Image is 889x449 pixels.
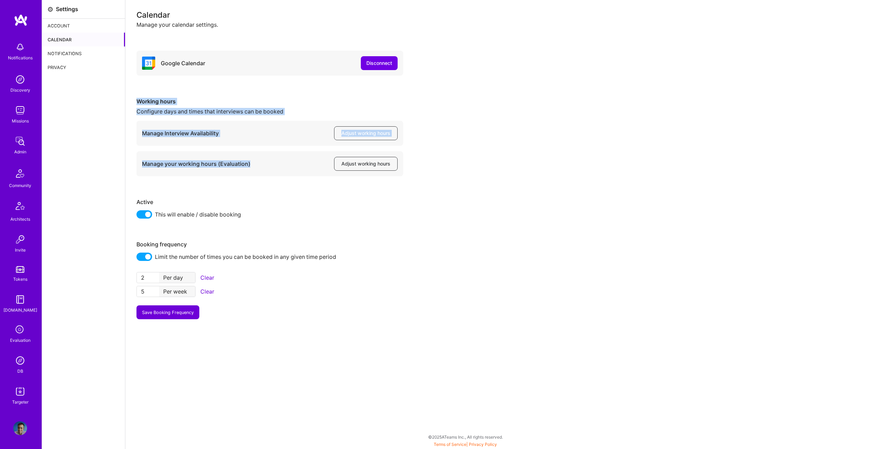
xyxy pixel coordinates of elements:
img: User Avatar [13,421,27,435]
img: teamwork [13,103,27,117]
img: admin teamwork [13,134,27,148]
div: Evaluation [10,337,31,344]
span: Adjust working hours [341,130,390,137]
div: Configure days and times that interviews can be booked [136,108,403,115]
div: Google Calendar [161,60,205,67]
span: Adjust working hours [341,160,390,167]
button: Adjust working hours [334,126,398,140]
img: logo [14,14,28,26]
button: Disconnect [361,56,398,70]
div: Notifications [42,46,125,60]
img: Admin Search [13,354,27,367]
div: Disconnect [366,60,392,67]
a: Terms of Service [434,442,466,447]
img: Skill Targeter [13,384,27,398]
div: Booking frequency [136,241,403,248]
div: Per day [159,272,195,283]
div: Privacy [42,60,125,74]
div: Architects [10,215,30,223]
div: Working hours [136,98,403,105]
div: DB [17,367,23,375]
div: [DOMAIN_NAME] [3,306,37,314]
div: Manage your working hours (Evaluation) [142,160,250,168]
div: Discovery [10,86,30,94]
i: icon Google [142,57,155,70]
div: Per week [159,286,195,297]
img: Architects [12,199,28,215]
a: Privacy Policy [469,442,497,447]
div: Calendar [136,11,878,18]
img: Community [12,165,28,182]
div: Admin [14,148,26,155]
img: guide book [13,293,27,306]
div: Notifications [8,54,33,61]
button: Adjust working hours [334,157,398,171]
div: Missions [12,117,29,125]
div: © 2025 ATeams Inc., All rights reserved. [42,428,889,446]
button: Clear [198,286,216,297]
span: This will enable / disable booking [155,210,241,219]
img: tokens [16,266,24,273]
div: Targeter [12,398,28,406]
div: Manage Interview Availability [142,130,219,137]
div: Active [136,198,403,206]
button: Clear [198,272,216,283]
i: icon Settings [48,7,53,12]
img: discovery [13,73,27,86]
img: Invite [13,232,27,246]
div: Invite [15,246,26,254]
i: icon SelectionTeam [14,323,27,337]
div: Tokens [13,276,27,283]
img: bell [13,40,27,54]
a: User Avatar [11,421,29,435]
span: Limit the number of times you can be booked in any given time period [155,253,336,261]
div: Calendar [42,33,125,46]
div: Manage your calendar settings. [136,21,878,28]
button: Save Booking Frequency [136,305,199,319]
div: Community [9,182,31,189]
div: Account [42,19,125,33]
span: | [434,442,497,447]
div: Settings [56,6,78,13]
